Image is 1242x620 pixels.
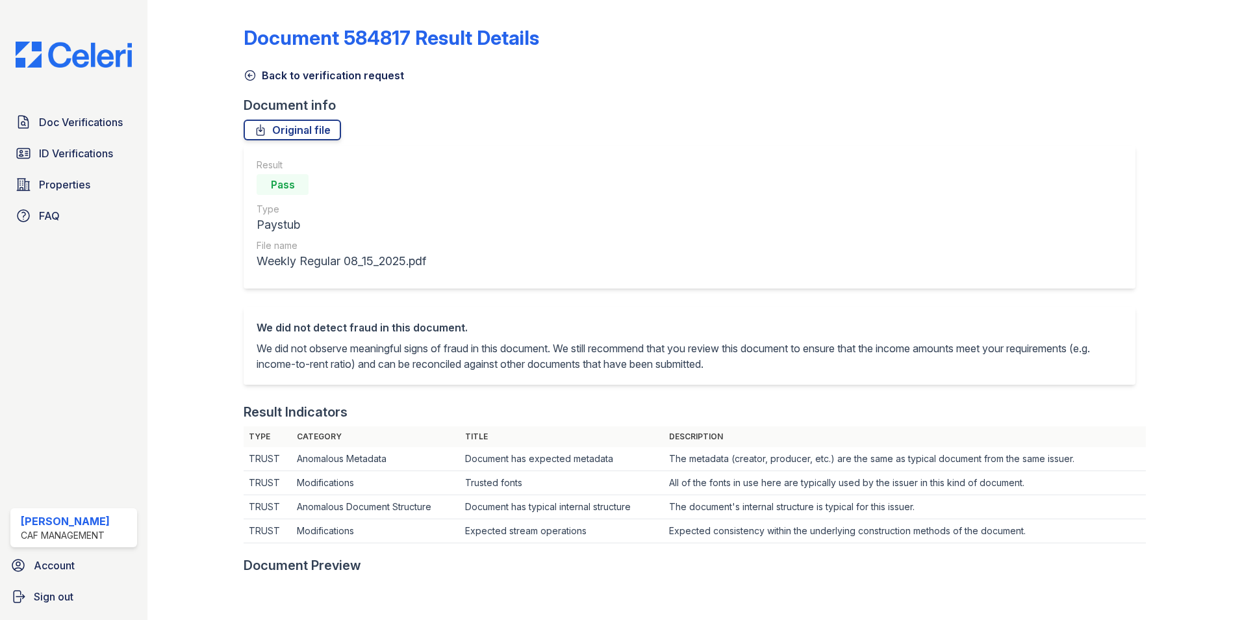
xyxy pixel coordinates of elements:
div: Document info [244,96,1146,114]
div: CAF Management [21,529,110,542]
td: Anomalous Document Structure [292,495,460,519]
a: Properties [10,172,137,198]
div: Type [257,203,426,216]
span: ID Verifications [39,146,113,161]
td: TRUST [244,495,292,519]
td: Trusted fonts [460,471,664,495]
td: TRUST [244,471,292,495]
p: We did not observe meaningful signs of fraud in this document. We still recommend that you review... [257,341,1122,372]
td: Modifications [292,471,460,495]
a: Sign out [5,584,142,610]
div: File name [257,239,426,252]
div: Document Preview [244,556,361,575]
td: The document's internal structure is typical for this issuer. [664,495,1146,519]
td: Expected stream operations [460,519,664,543]
td: All of the fonts in use here are typically used by the issuer in this kind of document. [664,471,1146,495]
th: Description [664,426,1146,447]
td: TRUST [244,447,292,471]
div: Paystub [257,216,426,234]
a: Original file [244,120,341,140]
img: CE_Logo_Blue-a8612792a0a2168367f1c8372b55b34899dd931a85d93a1a3d3e32e68fde9ad4.png [5,42,142,68]
a: FAQ [10,203,137,229]
div: [PERSON_NAME] [21,513,110,529]
span: Properties [39,177,90,192]
div: Pass [257,174,309,195]
a: Account [5,552,142,578]
td: Document has typical internal structure [460,495,664,519]
div: Weekly Regular 08_15_2025.pdf [257,252,426,270]
div: Result Indicators [244,403,348,421]
th: Title [460,426,664,447]
a: ID Verifications [10,140,137,166]
td: Anomalous Metadata [292,447,460,471]
td: Expected consistency within the underlying construction methods of the document. [664,519,1146,543]
a: Back to verification request [244,68,404,83]
span: Sign out [34,589,73,604]
td: Modifications [292,519,460,543]
span: FAQ [39,208,60,224]
th: Category [292,426,460,447]
a: Document 584817 Result Details [244,26,539,49]
a: Doc Verifications [10,109,137,135]
td: TRUST [244,519,292,543]
td: Document has expected metadata [460,447,664,471]
span: Account [34,558,75,573]
th: Type [244,426,292,447]
td: The metadata (creator, producer, etc.) are the same as typical document from the same issuer. [664,447,1146,471]
div: We did not detect fraud in this document. [257,320,1122,335]
div: Result [257,159,426,172]
span: Doc Verifications [39,114,123,130]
